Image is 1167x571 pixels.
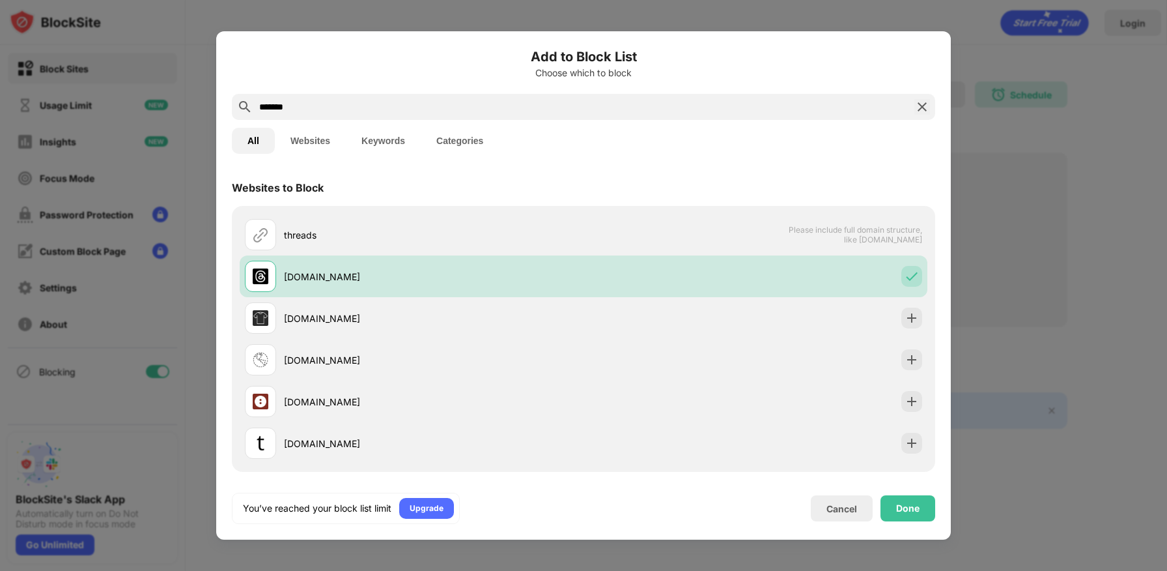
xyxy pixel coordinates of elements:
[232,68,935,78] div: Choose which to block
[410,502,443,515] div: Upgrade
[253,435,268,451] img: favicons
[253,227,268,242] img: url.svg
[284,437,583,450] div: [DOMAIN_NAME]
[253,394,268,409] img: favicons
[826,503,857,514] div: Cancel
[788,225,922,244] span: Please include full domain structure, like [DOMAIN_NAME]
[284,270,583,284] div: [DOMAIN_NAME]
[237,99,253,115] img: search.svg
[914,99,930,115] img: search-close
[421,128,499,154] button: Categories
[284,395,583,409] div: [DOMAIN_NAME]
[275,128,346,154] button: Websites
[346,128,421,154] button: Keywords
[243,502,391,515] div: You’ve reached your block list limit
[232,181,324,194] div: Websites to Block
[253,310,268,326] img: favicons
[284,228,583,242] div: threads
[896,503,920,514] div: Done
[253,269,268,284] img: favicons
[253,352,268,368] img: favicons
[232,128,275,154] button: All
[284,353,583,367] div: [DOMAIN_NAME]
[284,312,583,325] div: [DOMAIN_NAME]
[232,47,935,66] h6: Add to Block List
